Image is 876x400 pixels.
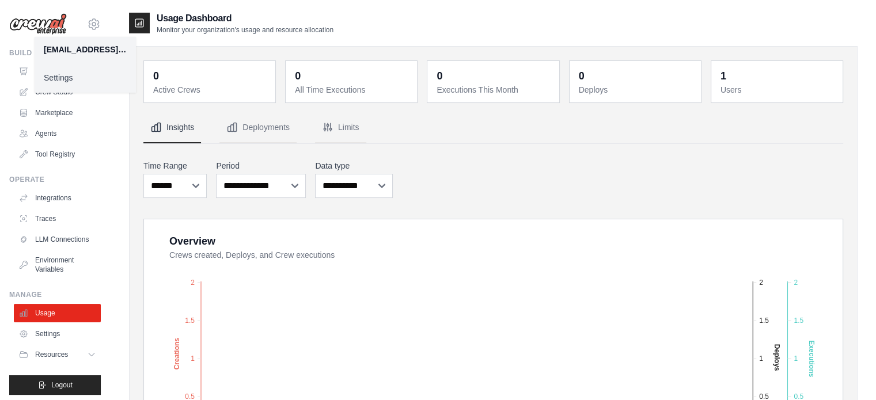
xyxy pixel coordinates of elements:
[14,104,101,122] a: Marketplace
[720,84,836,96] dt: Users
[185,316,195,324] tspan: 1.5
[759,316,769,324] tspan: 1.5
[794,316,803,324] tspan: 1.5
[14,230,101,249] a: LLM Connections
[14,325,101,343] a: Settings
[219,112,297,143] button: Deployments
[579,68,585,84] div: 0
[35,67,136,88] a: Settings
[14,304,101,322] a: Usage
[794,278,798,286] tspan: 2
[143,160,207,172] label: Time Range
[14,251,101,279] a: Environment Variables
[579,84,694,96] dt: Deploys
[191,278,195,286] tspan: 2
[315,160,392,172] label: Data type
[143,112,843,143] nav: Tabs
[9,13,67,35] img: Logo
[14,62,101,81] a: Automations
[759,355,763,363] tspan: 1
[9,375,101,395] button: Logout
[315,112,366,143] button: Limits
[44,44,127,55] div: [EMAIL_ADDRESS][DOMAIN_NAME]
[9,290,101,299] div: Manage
[169,249,829,261] dt: Crews created, Deploys, and Crew executions
[143,112,201,143] button: Insights
[437,84,552,96] dt: Executions This Month
[773,344,781,371] text: Deploys
[35,350,68,359] span: Resources
[191,355,195,363] tspan: 1
[759,278,763,286] tspan: 2
[14,209,101,228] a: Traces
[9,175,101,184] div: Operate
[9,48,101,58] div: Build
[173,337,181,369] text: Creations
[216,160,306,172] label: Period
[295,68,301,84] div: 0
[157,25,333,35] p: Monitor your organization's usage and resource allocation
[14,145,101,163] a: Tool Registry
[157,12,333,25] h2: Usage Dashboard
[14,124,101,143] a: Agents
[807,340,816,377] text: Executions
[720,68,726,84] div: 1
[153,68,159,84] div: 0
[14,189,101,207] a: Integrations
[153,84,268,96] dt: Active Crews
[14,83,101,101] a: Crew Studio
[295,84,410,96] dt: All Time Executions
[794,355,798,363] tspan: 1
[51,380,73,390] span: Logout
[169,233,215,249] div: Overview
[437,68,442,84] div: 0
[14,345,101,364] button: Resources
